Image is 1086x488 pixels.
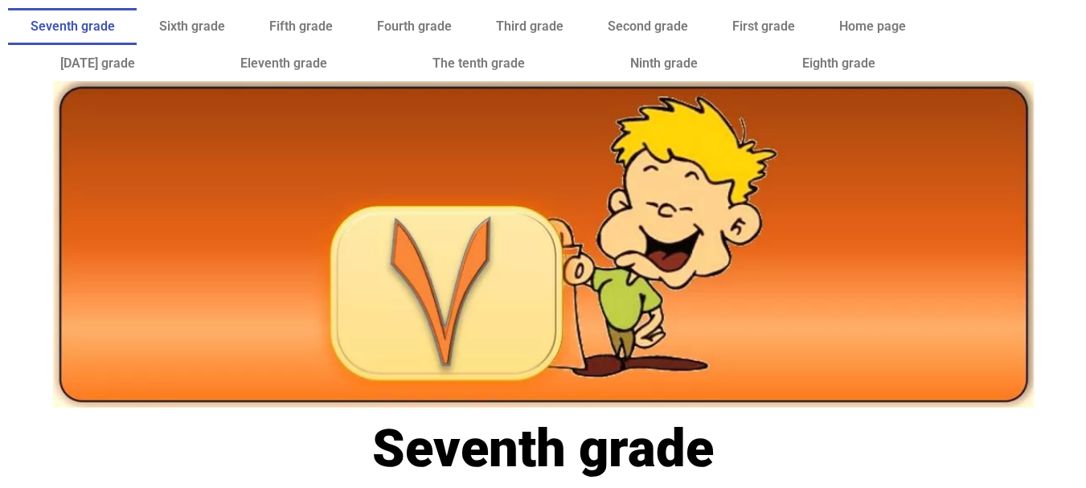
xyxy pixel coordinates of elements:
[354,8,473,45] a: Fourth grade
[732,18,795,34] font: First grade
[750,45,928,82] a: Eighth grade
[496,18,563,34] font: Third grade
[432,55,525,71] font: The tenth grade
[577,45,750,82] a: Ninth grade
[818,8,928,45] a: Home page
[159,18,225,34] font: Sixth grade
[137,8,247,45] a: Sixth grade
[839,18,906,34] font: Home page
[585,8,710,45] a: Second grade
[269,18,333,34] font: Fifth grade
[710,8,817,45] a: First grade
[8,45,188,82] a: [DATE] grade
[630,55,698,71] font: Ninth grade
[473,8,585,45] a: Third grade
[60,55,135,71] font: [DATE] grade
[377,18,452,34] font: Fourth grade
[240,55,327,71] font: Eleventh grade
[379,45,577,82] a: The tenth grade
[802,55,875,71] font: Eighth grade
[372,418,714,479] font: Seventh grade
[247,8,354,45] a: Fifth grade
[608,18,688,34] font: Second grade
[188,45,380,82] a: Eleventh grade
[8,8,137,45] a: Seventh grade
[31,18,115,34] font: Seventh grade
